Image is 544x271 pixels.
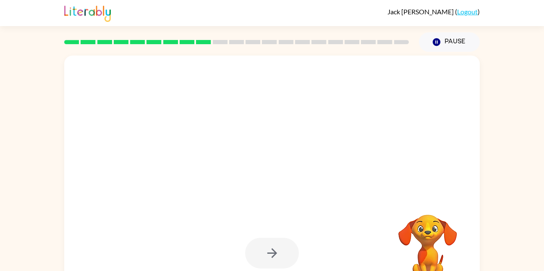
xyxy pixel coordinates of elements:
img: Literably [64,3,111,22]
div: ( ) [387,8,480,16]
button: Pause [419,32,480,52]
span: Jack [PERSON_NAME] [387,8,455,16]
a: Logout [457,8,478,16]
